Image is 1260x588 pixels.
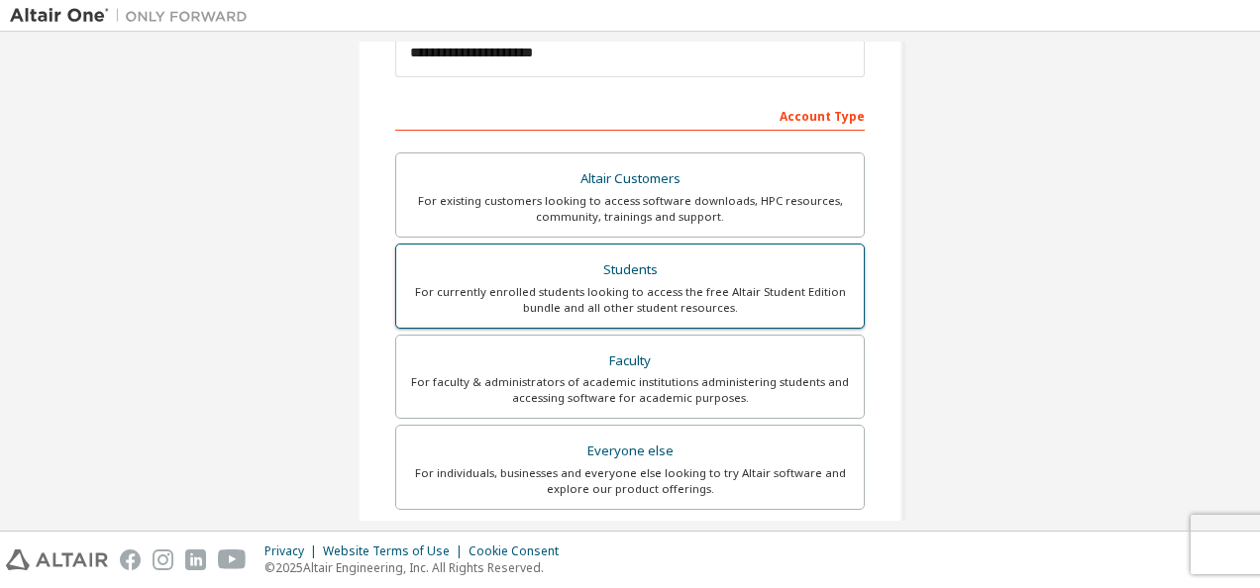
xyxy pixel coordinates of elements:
div: For currently enrolled students looking to access the free Altair Student Edition bundle and all ... [408,284,852,316]
p: © 2025 Altair Engineering, Inc. All Rights Reserved. [264,559,571,576]
div: Privacy [264,543,323,559]
img: Altair One [10,6,258,26]
div: Faculty [408,347,852,375]
div: Account Type [395,99,865,131]
img: altair_logo.svg [6,549,108,570]
div: For existing customers looking to access software downloads, HPC resources, community, trainings ... [408,193,852,225]
div: Website Terms of Use [323,543,469,559]
div: For individuals, businesses and everyone else looking to try Altair software and explore our prod... [408,465,852,497]
div: Students [408,256,852,284]
img: linkedin.svg [185,549,206,570]
img: instagram.svg [153,549,173,570]
img: youtube.svg [218,549,247,570]
div: Everyone else [408,438,852,465]
div: Altair Customers [408,165,852,193]
div: For faculty & administrators of academic institutions administering students and accessing softwa... [408,374,852,406]
img: facebook.svg [120,549,141,570]
div: Cookie Consent [469,543,571,559]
